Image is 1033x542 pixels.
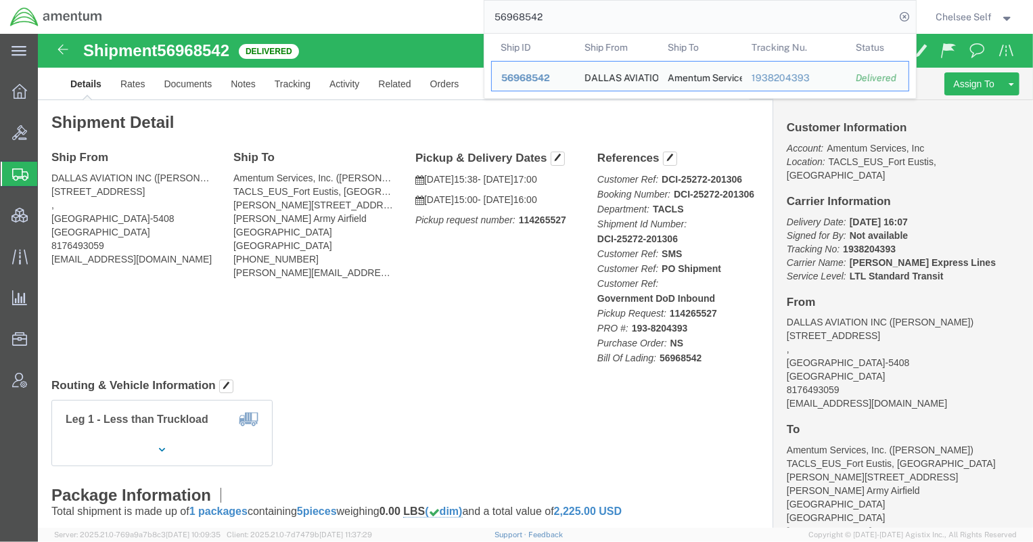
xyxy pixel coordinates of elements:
[491,34,916,98] table: Search Results
[741,34,846,61] th: Tracking Nu.
[658,34,742,61] th: Ship To
[54,530,221,539] span: Server: 2025.21.0-769a9a7b8c3
[528,530,563,539] a: Feedback
[751,71,837,85] div: 1938204393
[166,530,221,539] span: [DATE] 10:09:35
[227,530,372,539] span: Client: 2025.21.0-7d7479b
[491,34,575,61] th: Ship ID
[319,530,372,539] span: [DATE] 11:37:29
[584,62,649,91] div: DALLAS AVIATION INC
[9,7,103,27] img: logo
[808,529,1017,541] span: Copyright © [DATE]-[DATE] Agistix Inc., All Rights Reserved
[495,530,528,539] a: Support
[936,9,992,24] span: Chelsee Self
[846,34,909,61] th: Status
[668,62,733,91] div: Amentum Services, Inc.
[501,72,550,83] span: 56968542
[501,71,566,85] div: 56968542
[484,1,896,33] input: Search for shipment number, reference number
[574,34,658,61] th: Ship From
[936,9,1015,25] button: Chelsee Self
[856,71,899,85] div: Delivered
[38,34,1033,528] iframe: FS Legacy Container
